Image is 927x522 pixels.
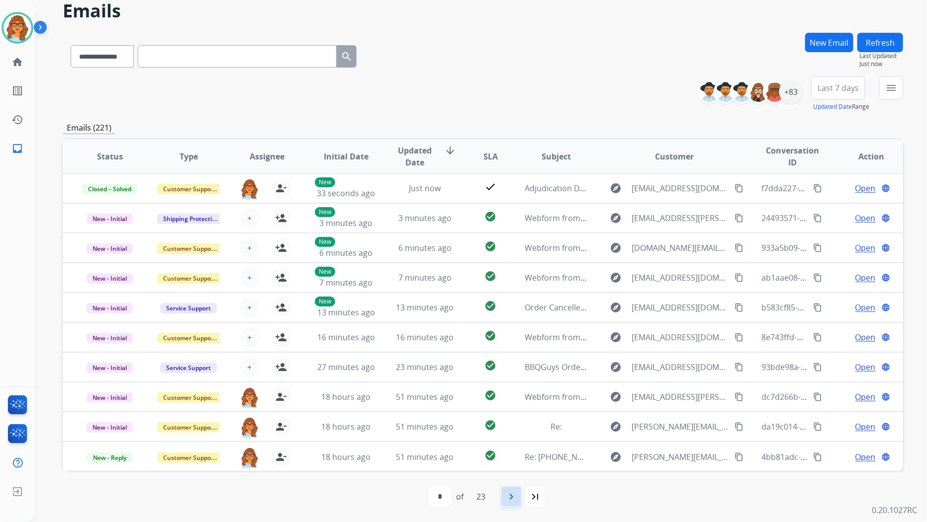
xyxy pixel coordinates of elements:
[250,150,285,162] span: Assignee
[317,332,375,343] span: 16 minutes ago
[761,145,824,168] span: Conversation ID
[87,273,133,284] span: New - Initial
[341,51,353,63] mat-icon: search
[872,504,917,516] p: 0.20.1027RC
[857,33,903,52] button: Refresh
[247,212,252,224] span: +
[484,270,496,282] mat-icon: check_circle
[63,122,115,134] p: Emails (221)
[157,452,222,463] span: Customer Support
[632,391,729,403] span: [EMAIL_ADDRESS][PERSON_NAME][DOMAIN_NAME]
[610,361,622,373] mat-icon: explore
[735,243,743,252] mat-icon: content_copy
[818,86,859,90] span: Last 7 days
[735,273,743,282] mat-icon: content_copy
[247,272,252,284] span: +
[468,487,493,507] div: 23
[632,272,729,284] span: [EMAIL_ADDRESS][DOMAIN_NAME]
[632,421,729,433] span: [PERSON_NAME][EMAIL_ADDRESS][PERSON_NAME][DOMAIN_NAME]
[240,208,260,228] button: +
[240,417,260,438] img: agent-avatar
[396,421,454,432] span: 51 minutes ago
[761,362,911,373] span: 93bde98a-4cea-4b25-89c8-50feea8f5877
[813,243,822,252] mat-icon: content_copy
[484,240,496,252] mat-icon: check_circle
[761,242,912,253] span: 933a5b09-ec42-4749-b0c9-ef406bf626ed
[276,242,287,254] mat-icon: person_add
[97,150,123,162] span: Status
[240,298,260,317] button: +
[881,422,890,431] mat-icon: language
[276,272,287,284] mat-icon: person_add
[157,184,222,194] span: Customer Support
[11,85,23,97] mat-icon: list_alt
[610,331,622,343] mat-icon: explore
[859,52,903,60] span: Last Updated:
[82,184,137,194] span: Closed – Solved
[632,451,729,463] span: [PERSON_NAME][EMAIL_ADDRESS][PERSON_NAME][DOMAIN_NAME]
[240,268,260,288] button: +
[398,272,452,283] span: 7 minutes ago
[315,297,335,306] p: New
[761,391,917,402] span: dc7d266b-9e62-47b0-9909-a2008613793b
[855,361,876,373] span: Open
[87,452,132,463] span: New - Reply
[881,363,890,372] mat-icon: language
[632,242,729,254] span: [DOMAIN_NAME][EMAIL_ADDRESS][DOMAIN_NAME]
[525,391,812,402] span: Webform from [EMAIL_ADDRESS][PERSON_NAME][DOMAIN_NAME] on [DATE]
[632,301,729,313] span: [EMAIL_ADDRESS][DOMAIN_NAME]
[632,212,729,224] span: [EMAIL_ADDRESS][PERSON_NAME][DOMAIN_NAME]
[409,183,441,194] span: Just now
[779,80,803,104] div: +83
[157,392,222,403] span: Customer Support
[276,182,287,194] mat-icon: person_remove
[881,333,890,342] mat-icon: language
[324,150,369,162] span: Initial Date
[761,332,908,343] span: 8e743ffd-d6f7-454d-99f3-356bd5a55fe3
[525,183,609,194] span: Adjudication Decision!
[542,150,571,162] span: Subject
[240,238,260,258] button: +
[735,363,743,372] mat-icon: content_copy
[319,247,372,258] span: 6 minutes ago
[525,362,617,373] span: BBQGuys Order Shipped
[525,451,608,462] span: Re: [PHONE_NUMBER]
[855,212,876,224] span: Open
[525,242,813,253] span: Webform from [DOMAIN_NAME][EMAIL_ADDRESS][DOMAIN_NAME] on [DATE]
[610,421,622,433] mat-icon: explore
[396,302,454,313] span: 13 minutes ago
[240,387,260,408] img: agent-avatar
[881,243,890,252] mat-icon: language
[735,392,743,401] mat-icon: content_copy
[811,76,865,100] button: Last 7 days
[813,392,822,401] mat-icon: content_copy
[394,145,436,168] span: Updated Date
[276,331,287,343] mat-icon: person_add
[321,421,371,432] span: 18 hours ago
[813,184,822,193] mat-icon: content_copy
[551,421,562,432] span: Re:
[881,184,890,193] mat-icon: language
[11,143,23,154] mat-icon: inbox
[735,214,743,223] mat-icon: content_copy
[87,214,133,224] span: New - Initial
[319,277,372,288] span: 7 minutes ago
[855,301,876,313] span: Open
[525,302,740,313] span: Order Cancelled a2cbb2b4-6c5d-4ce0-b648-e7a247ef29aa
[761,272,914,283] span: ab1aae08-a52a-4415-afb5-d54ea8390411
[315,237,335,247] p: New
[157,422,222,433] span: Customer Support
[157,333,222,343] span: Customer Support
[319,218,372,228] span: 3 minutes ago
[157,273,222,284] span: Customer Support
[529,491,541,503] mat-icon: last_page
[813,103,852,111] button: Updated Date
[157,243,222,254] span: Customer Support
[735,422,743,431] mat-icon: content_copy
[632,182,729,194] span: [EMAIL_ADDRESS][DOMAIN_NAME]
[3,14,31,42] img: avatar
[824,139,903,174] th: Action
[735,452,743,461] mat-icon: content_copy
[276,212,287,224] mat-icon: person_add
[240,447,260,468] img: agent-avatar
